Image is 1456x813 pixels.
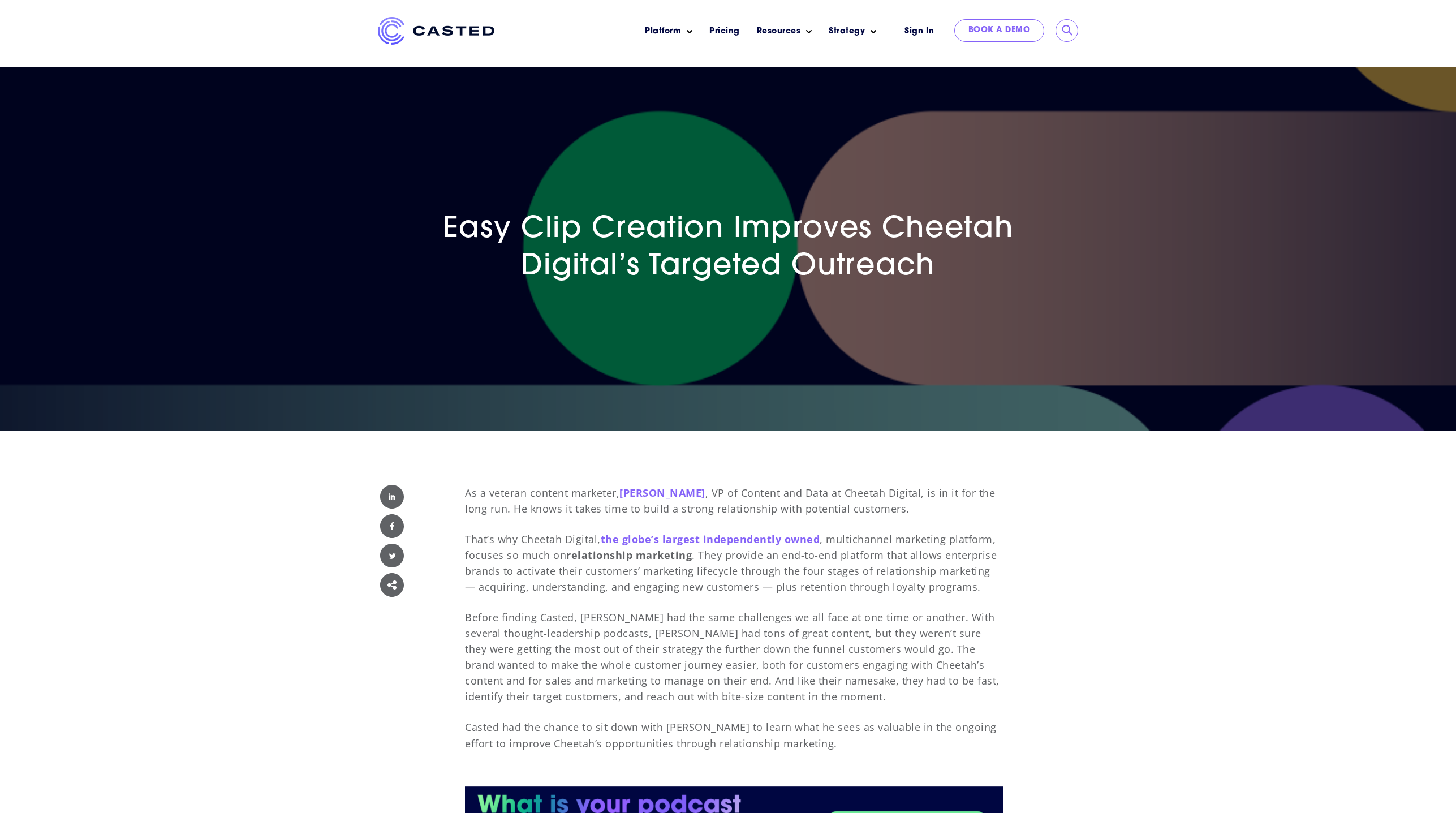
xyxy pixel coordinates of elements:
p: That’s why Cheetah Digital, , multichannel marketing platform, focuses so much on . They provide ... [465,531,1003,595]
img: Casted_Logo_Horizontal_FullColor_PUR_BLUE [378,17,494,45]
a: Pricing [709,25,740,37]
img: Linked [380,485,404,509]
a: Book a Demo [954,19,1045,42]
nav: Main menu [511,17,885,46]
strong: relationship marketing [566,548,692,562]
img: Twitter [380,544,404,567]
p: Before finding Casted, [PERSON_NAME] had the same challenges we all face at one time or another. ... [465,609,1003,704]
a: Sign In [890,19,949,44]
span: Easy Clip Creation Improves Cheetah Digital’s Targeted Outreach [443,215,1014,282]
p: Casted had the chance to sit down with [PERSON_NAME] to learn what he sees as valuable in the ong... [465,719,1003,751]
img: Share [380,573,404,597]
a: Strategy [829,25,865,37]
a: the globe’s largest independently owned [601,532,820,546]
a: Resources [757,25,801,37]
p: As a veteran content marketer, , VP of Content and Data at Cheetah Digital, is in it for the long... [465,485,1003,517]
a: Platform [645,25,681,37]
a: [PERSON_NAME] [619,486,705,500]
img: Facebook [380,514,404,538]
input: Submit [1062,25,1073,36]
